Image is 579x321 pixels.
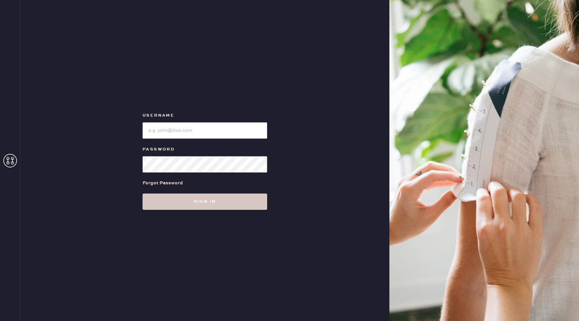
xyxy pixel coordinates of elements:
[143,145,267,154] label: Password
[143,194,267,210] button: Sign in
[143,122,267,139] input: e.g. john@doe.com
[143,173,183,194] a: Forgot Password
[143,179,183,187] div: Forgot Password
[143,112,267,120] label: Username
